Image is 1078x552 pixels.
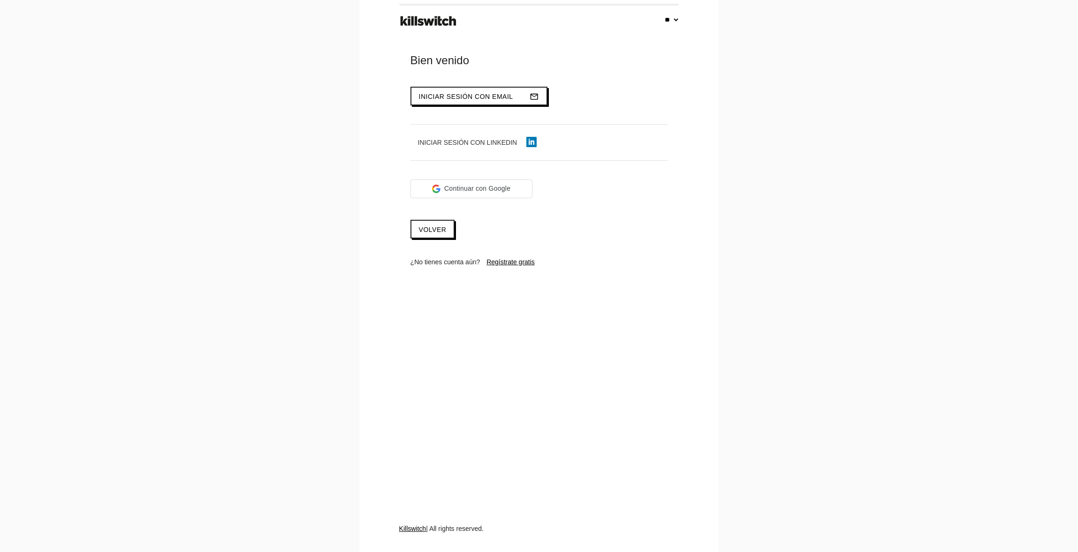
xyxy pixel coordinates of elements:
i: mail_outline [530,88,539,105]
a: Volver [410,220,455,239]
span: Iniciar sesión con LinkedIn [418,139,517,146]
img: ks-logo-black-footer.png [398,13,458,30]
span: ¿No tienes cuenta aún? [410,258,480,266]
a: Killswitch [399,525,426,532]
a: Regístrate gratis [486,258,535,266]
div: Continuar con Google [410,179,532,198]
div: Bien venido [410,53,668,68]
button: Iniciar sesión con LinkedIn [410,134,545,151]
div: | All rights reserved. [399,524,679,552]
img: linkedin-icon.png [526,137,537,147]
button: Iniciar sesión con emailmail_outline [410,87,547,105]
span: Continuar con Google [444,184,510,194]
span: Iniciar sesión con email [419,93,513,100]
